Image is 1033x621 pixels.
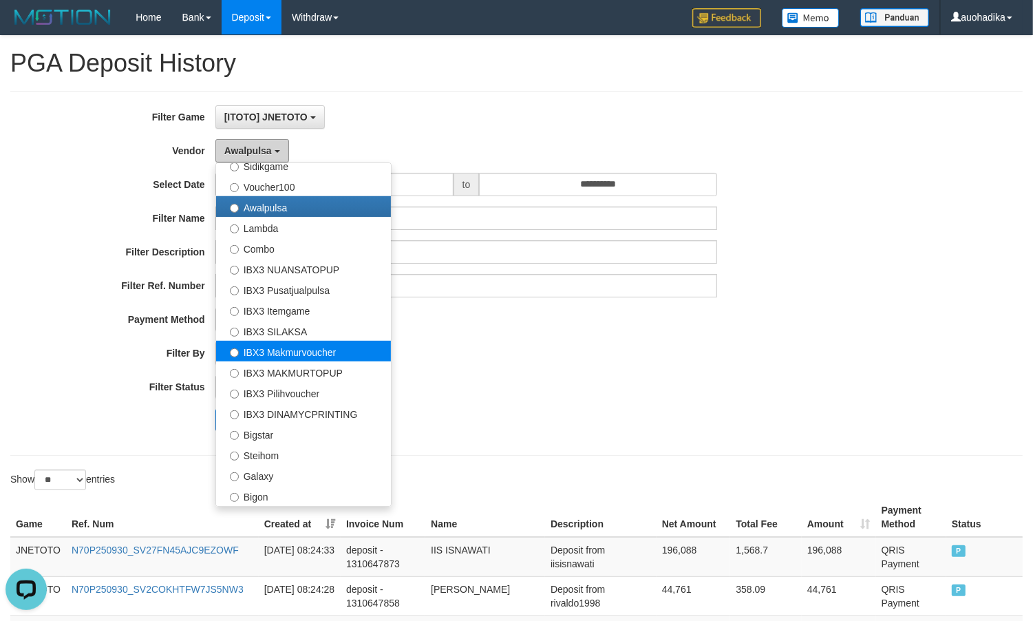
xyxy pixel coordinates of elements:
td: IIS ISNAWATI [425,537,545,577]
input: Sidikgame [230,162,239,171]
th: Amount: activate to sort column ascending [802,498,876,537]
td: 196,088 [802,537,876,577]
img: MOTION_logo.png [10,7,115,28]
input: IBX3 Itemgame [230,307,239,316]
td: Deposit from rivaldo1998 [545,576,657,615]
th: Ref. Num [66,498,259,537]
label: IBX3 Pusatjualpulsa [216,279,391,299]
input: Combo [230,245,239,254]
label: IBX3 Itemgame [216,299,391,320]
label: Galaxy [216,465,391,485]
td: deposit - 1310647873 [341,537,425,577]
th: Name [425,498,545,537]
td: QRIS Payment [876,537,946,577]
td: deposit - 1310647858 [341,576,425,615]
th: Created at: activate to sort column ascending [259,498,341,537]
td: 358.09 [730,576,801,615]
input: IBX3 Pusatjualpulsa [230,286,239,295]
input: IBX3 NUANSATOPUP [230,266,239,275]
img: Button%20Memo.svg [782,8,840,28]
span: to [454,173,480,196]
label: Sidikgame [216,155,391,176]
span: PAID [952,585,966,596]
span: PAID [952,545,966,557]
th: Invoice Num [341,498,425,537]
input: IBX3 Makmurvoucher [230,348,239,357]
td: [DATE] 08:24:33 [259,537,341,577]
label: Steihom [216,444,391,465]
label: Lambda [216,217,391,238]
label: IBX3 Makmurvoucher [216,341,391,361]
span: [ITOTO] JNETOTO [224,112,308,123]
td: 44,761 [657,576,731,615]
input: IBX3 DINAMYCPRINTING [230,410,239,419]
input: Steihom [230,452,239,461]
button: Open LiveChat chat widget [6,6,47,47]
td: JNETOTO [10,537,66,577]
input: Voucher100 [230,183,239,192]
label: Awalpulsa [216,196,391,217]
th: Description [545,498,657,537]
label: Combo [216,238,391,258]
img: Feedback.jpg [692,8,761,28]
label: IBX3 SILAKSA [216,320,391,341]
input: IBX3 MAKMURTOPUP [230,369,239,378]
h1: PGA Deposit History [10,50,1023,77]
td: [DATE] 08:24:28 [259,576,341,615]
input: Lambda [230,224,239,233]
label: Bigstar [216,423,391,444]
a: N70P250930_SV2COKHTFW7JS5NW3 [72,584,244,595]
th: Game [10,498,66,537]
td: Deposit from iisisnawati [545,537,657,577]
input: Galaxy [230,472,239,481]
th: Status [946,498,1023,537]
input: Awalpulsa [230,204,239,213]
td: 1,568.7 [730,537,801,577]
input: IBX3 Pilihvoucher [230,390,239,399]
label: IBX3 MAKMURTOPUP [216,361,391,382]
select: Showentries [34,470,86,490]
img: panduan.png [860,8,929,27]
th: Total Fee [730,498,801,537]
th: Payment Method [876,498,946,537]
label: Voucher100 [216,176,391,196]
label: IBX3 NUANSATOPUP [216,258,391,279]
label: IBX3 Pilihvoucher [216,382,391,403]
label: IBX3 DINAMYCPRINTING [216,403,391,423]
td: 196,088 [657,537,731,577]
button: [ITOTO] JNETOTO [215,105,325,129]
button: Awalpulsa [215,139,289,162]
th: Net Amount [657,498,731,537]
label: Bigon [216,485,391,506]
td: 44,761 [802,576,876,615]
td: [PERSON_NAME] [425,576,545,615]
a: N70P250930_SV27FN45AJC9EZOWF [72,545,239,556]
input: Bigstar [230,431,239,440]
input: IBX3 SILAKSA [230,328,239,337]
label: Show entries [10,470,115,490]
td: QRIS Payment [876,576,946,615]
input: Bigon [230,493,239,502]
span: Awalpulsa [224,145,272,156]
